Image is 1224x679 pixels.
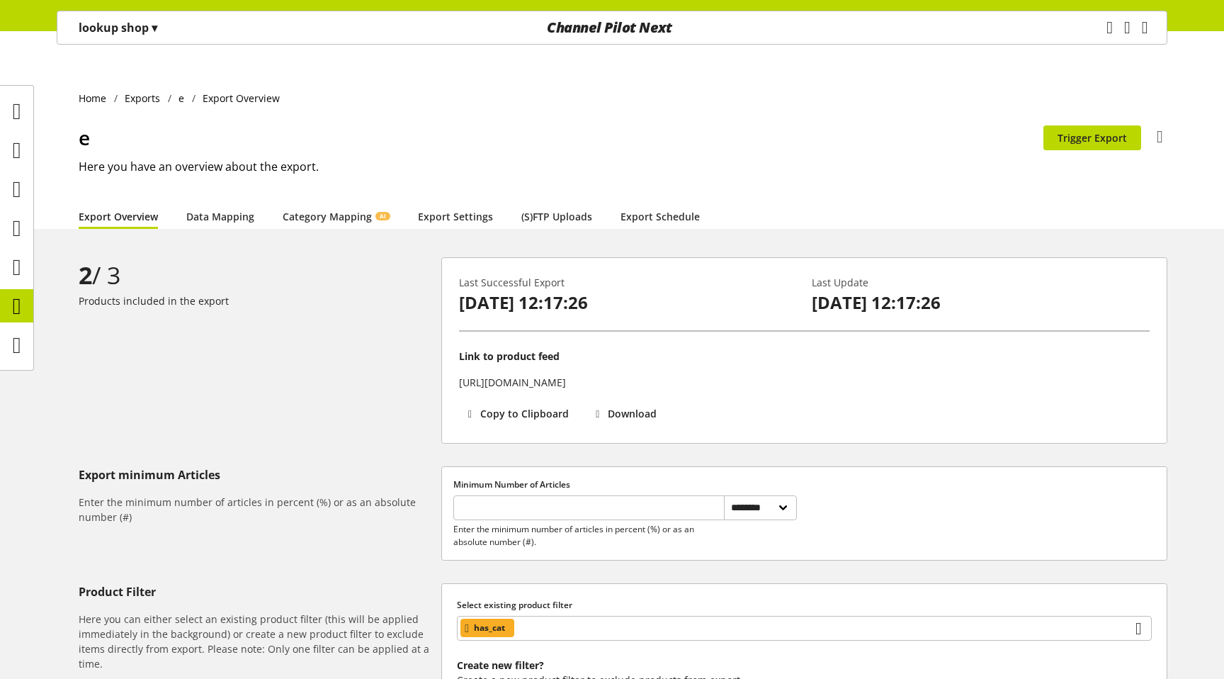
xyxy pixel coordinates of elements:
[1043,125,1141,150] button: Trigger Export
[79,91,106,106] span: Home
[283,209,390,224] a: Category MappingAI
[521,209,592,224] a: (S)FTP Uploads
[1058,130,1127,145] span: Trigger Export
[79,583,436,600] h5: Product Filter
[587,401,670,426] button: Download
[457,658,544,672] b: Create new filter?
[459,375,566,390] p: [URL][DOMAIN_NAME]
[79,19,157,36] p: lookup shop
[453,478,797,491] label: Minimum Number of Articles
[79,123,1043,152] h1: e
[79,209,158,224] a: Export Overview
[79,293,436,308] p: Products included in the export
[118,91,168,106] a: Exports
[620,209,700,224] a: Export Schedule
[79,495,436,524] h6: Enter the minimum number of articles in percent (%) or as an absolute number (#)
[57,11,1167,45] nav: main navigation
[453,523,723,549] p: Enter the minimum number of articles in percent (%) or as an absolute number (#).
[459,401,582,426] button: Copy to Clipboard
[474,619,505,636] span: has_cat
[79,612,436,671] h6: Here you can either select an existing product filter (this will be applied immediately in the ba...
[79,91,114,106] a: Home
[459,349,560,364] p: Link to product feed
[380,212,386,220] span: AI
[457,599,1152,612] label: Select existing product filter
[79,466,436,483] h5: Export minimum Articles
[125,91,160,106] span: Exports
[459,290,797,315] p: [DATE] 12:17:26
[152,20,157,35] span: ▾
[79,259,92,291] b: 2
[812,275,1150,290] p: Last Update
[587,401,670,431] a: Download
[418,209,493,224] a: Export Settings
[186,209,254,224] a: Data Mapping
[459,275,797,290] p: Last Successful Export
[608,406,657,421] span: Download
[79,158,1167,175] h2: Here you have an overview about the export.
[480,406,569,421] span: Copy to Clipboard
[79,257,436,293] div: / 3
[812,290,1150,315] p: [DATE] 12:17:26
